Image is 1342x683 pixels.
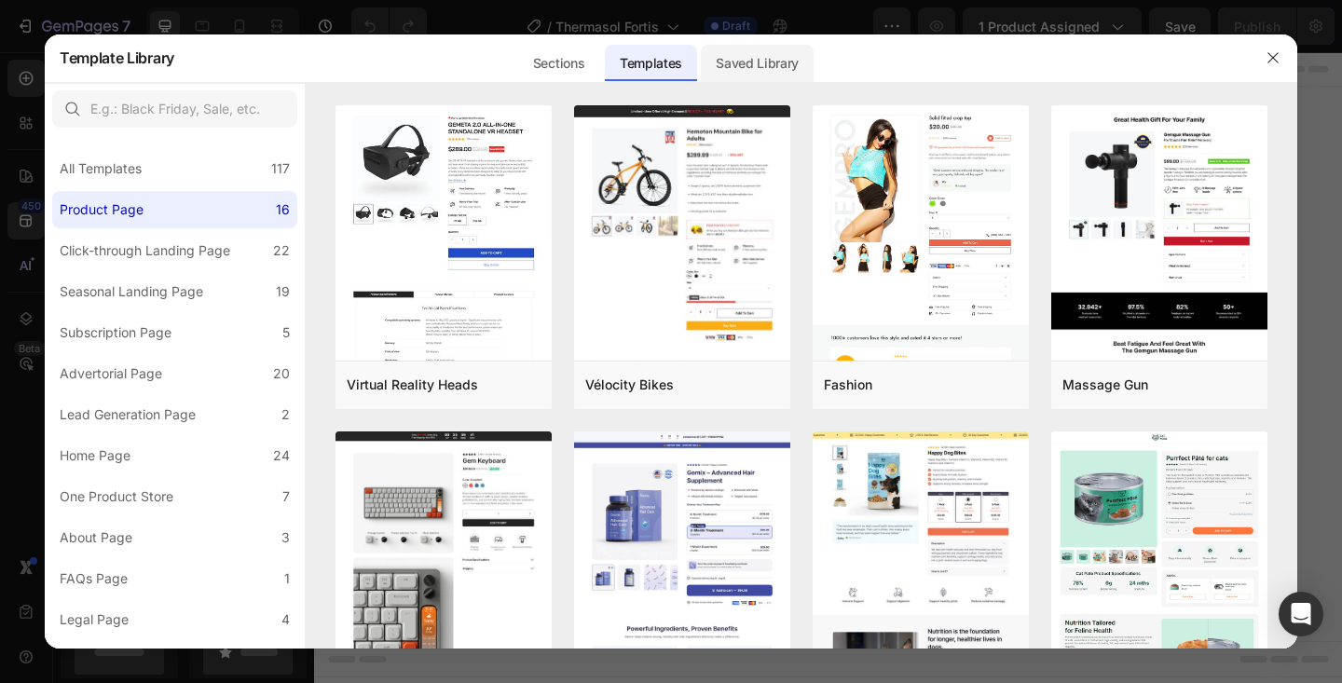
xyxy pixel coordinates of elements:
div: One Product Store [60,485,173,508]
div: FAQs Page [60,567,128,590]
div: Open Intercom Messenger [1279,592,1323,636]
div: Sections [518,45,599,82]
div: 22 [273,239,290,262]
div: Virtual Reality Heads [347,374,478,396]
div: 20 [273,362,290,385]
button: Add sections [424,386,552,423]
div: Home Page [60,444,130,467]
div: Subscription Page [60,321,171,344]
div: Product Page [60,198,144,221]
div: Click-through Landing Page [60,239,230,262]
button: Add elements [563,386,694,423]
div: 4 [281,608,290,631]
div: Start with Generating from URL or image [434,490,685,505]
div: Saved Library [701,45,814,82]
div: 24 [273,444,290,467]
div: Vélocity Bikes [585,374,674,396]
div: 2 [281,403,290,426]
div: Templates [605,45,697,82]
div: 3 [281,526,290,549]
div: Massage Gun [1062,374,1148,396]
div: Start with Sections from sidebar [446,348,672,371]
input: E.g.: Black Friday, Sale, etc. [52,90,297,128]
div: Fashion [824,374,872,396]
div: 1 [284,567,290,590]
div: Lead Generation Page [60,403,196,426]
h2: Template Library [60,34,174,82]
div: Advertorial Page [60,362,162,385]
div: All Templates [60,157,142,180]
div: About Page [60,526,132,549]
div: 5 [282,321,290,344]
div: 16 [276,198,290,221]
div: 7 [282,485,290,508]
div: Legal Page [60,608,129,631]
div: 117 [271,157,290,180]
div: Seasonal Landing Page [60,280,203,303]
div: 19 [276,280,290,303]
